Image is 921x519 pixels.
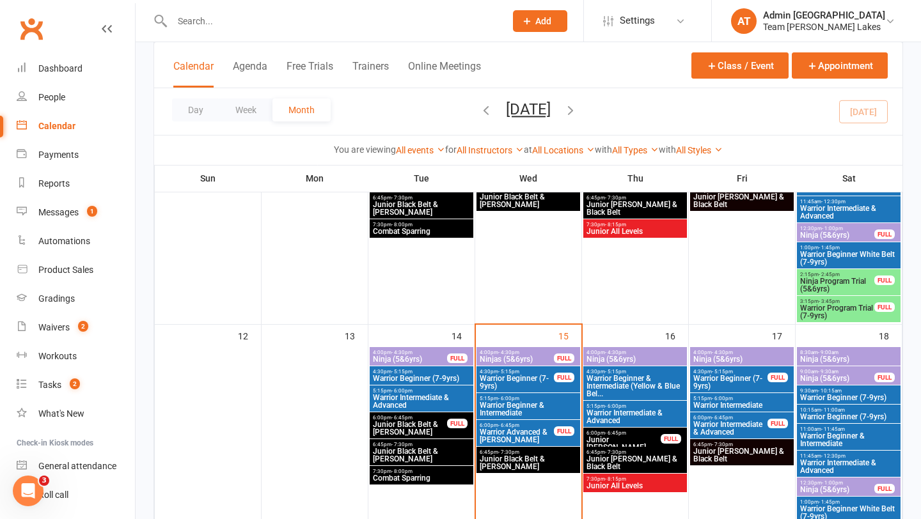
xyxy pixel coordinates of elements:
[822,226,843,231] span: - 1:00pm
[17,399,135,428] a: What's New
[799,355,898,363] span: Ninja (5&6yrs)
[479,455,578,470] span: Junior Black Belt & [PERSON_NAME]
[799,407,898,413] span: 10:15am
[821,199,846,205] span: - 12:30pm
[605,430,626,436] span: - 6:45pm
[17,54,135,83] a: Dashboard
[38,236,90,246] div: Automations
[693,350,791,355] span: 4:00pm
[233,60,267,88] button: Agenda
[38,178,70,189] div: Reports
[372,415,448,421] span: 6:00pm
[712,415,733,421] span: - 6:45pm
[17,371,135,399] a: Tasks 2
[554,373,574,382] div: FULL
[712,442,733,447] span: - 7:30pm
[38,380,61,390] div: Tasks
[272,98,331,121] button: Month
[819,499,840,505] span: - 1:45pm
[17,256,135,284] a: Product Sales
[799,480,875,486] span: 12:30pm
[372,369,471,375] span: 4:30pm
[17,227,135,256] a: Automations
[38,322,70,332] div: Waivers
[605,350,626,355] span: - 4:30pm
[586,430,661,436] span: 6:00pm
[586,436,661,451] span: Junior [PERSON_NAME]
[479,401,578,417] span: Warrior Beginner & Intermediate
[498,369,519,375] span: - 5:15pm
[479,396,578,401] span: 5:15pm
[391,469,413,474] span: - 8:00pm
[799,394,898,401] span: Warrior Beginner (7-9yrs)
[799,375,875,382] span: Ninja (5&6yrs)
[799,251,898,266] span: Warrior Beginner White Belt (7-9yrs)
[452,325,475,346] div: 14
[799,226,875,231] span: 12:30pm
[605,195,626,201] span: - 7:30pm
[874,373,895,382] div: FULL
[586,482,684,490] span: Junior All Levels
[38,293,75,304] div: Gradings
[620,6,655,35] span: Settings
[665,325,688,346] div: 16
[799,350,898,355] span: 8:30am
[17,284,135,313] a: Gradings
[605,476,626,482] span: - 8:15pm
[818,369,838,375] span: - 9:30am
[792,52,888,79] button: Appointment
[498,396,519,401] span: - 6:00pm
[586,350,684,355] span: 4:00pm
[763,10,885,21] div: Admin [GEOGRAPHIC_DATA]
[763,21,885,33] div: Team [PERSON_NAME] Lakes
[586,455,684,470] span: Junior [PERSON_NAME] & Black Belt
[334,144,396,155] strong: You are viewing
[693,442,791,447] span: 6:45pm
[586,476,684,482] span: 7:30pm
[372,355,448,363] span: Ninja (5&6yrs)
[799,205,898,220] span: Warrior Intermediate & Advanced
[408,60,481,88] button: Online Meetings
[38,351,77,361] div: Workouts
[372,394,471,409] span: Warrior Intermediate & Advanced
[879,325,902,346] div: 18
[391,388,413,394] span: - 6:00pm
[372,350,448,355] span: 4:00pm
[554,353,574,363] div: FULL
[586,222,684,228] span: 7:30pm
[17,83,135,112] a: People
[168,12,496,30] input: Search...
[17,112,135,141] a: Calendar
[345,325,368,346] div: 13
[676,145,723,155] a: All Styles
[287,60,333,88] button: Free Trials
[372,375,471,382] span: Warrior Beginner (7-9yrs)
[498,350,519,355] span: - 4:30pm
[352,60,389,88] button: Trainers
[799,388,898,394] span: 9:30am
[479,355,555,363] span: Ninjas (5&6yrs)
[799,459,898,474] span: Warrior Intermediate & Advanced
[38,461,116,471] div: General attendance
[819,245,840,251] span: - 1:45pm
[372,421,448,436] span: Junior Black Belt & [PERSON_NAME]
[155,165,262,192] th: Sun
[498,422,519,428] span: - 6:45pm
[605,369,626,375] span: - 5:15pm
[799,277,875,293] span: Ninja Program Trial (5&6yrs)
[799,453,898,459] span: 11:45am
[819,272,840,277] span: - 2:45pm
[693,355,791,363] span: Ninja (5&6yrs)
[693,375,768,390] span: Warrior Beginner (7-9yrs)
[586,355,684,363] span: Ninja (5&6yrs)
[693,415,768,421] span: 6:00pm
[498,449,519,455] span: - 7:30pm
[372,474,471,482] span: Combat Sparring
[391,415,413,421] span: - 6:45pm
[17,342,135,371] a: Workouts
[586,403,684,409] span: 5:15pm
[372,201,471,216] span: Junior Black Belt & [PERSON_NAME]
[799,199,898,205] span: 11:45am
[38,150,79,160] div: Payments
[586,409,684,424] span: Warrior Intermediate & Advanced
